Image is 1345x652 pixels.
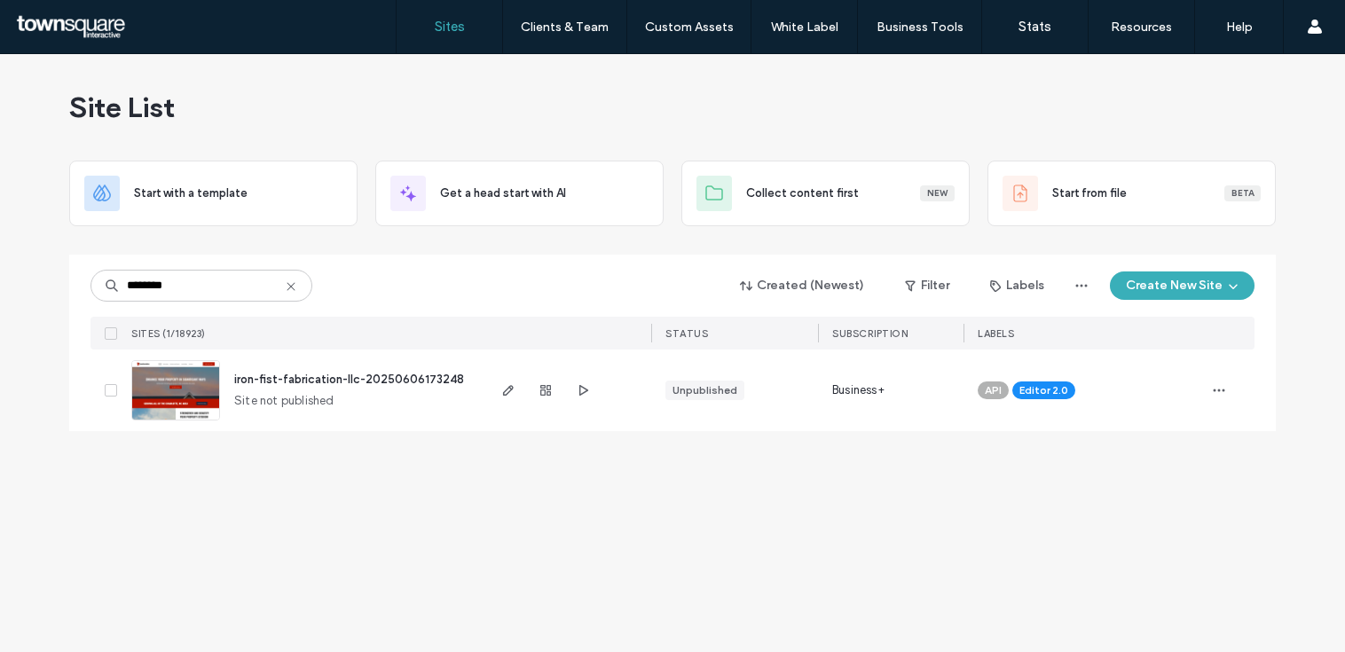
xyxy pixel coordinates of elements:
span: Business+ [832,381,885,399]
div: New [920,185,955,201]
label: Sites [435,19,465,35]
label: White Label [771,20,838,35]
label: Resources [1111,20,1172,35]
div: Get a head start with AI [375,161,664,226]
span: Site List [69,90,175,125]
button: Create New Site [1110,271,1255,300]
span: Start with a template [134,185,248,202]
span: LABELS [978,327,1014,340]
span: Start from file [1052,185,1127,202]
span: Collect content first [746,185,859,202]
span: STATUS [665,327,708,340]
span: Editor 2.0 [1019,382,1068,398]
div: Start from fileBeta [987,161,1276,226]
div: Start with a template [69,161,358,226]
label: Clients & Team [521,20,609,35]
span: Site not published [234,392,334,410]
button: Filter [887,271,967,300]
span: SUBSCRIPTION [832,327,908,340]
div: Beta [1224,185,1261,201]
label: Stats [1019,19,1051,35]
span: Get a head start with AI [440,185,566,202]
div: Collect content firstNew [681,161,970,226]
span: API [985,382,1002,398]
label: Business Tools [877,20,964,35]
button: Created (Newest) [725,271,880,300]
label: Custom Assets [645,20,734,35]
span: SITES (1/18923) [131,327,206,340]
div: Unpublished [672,382,737,398]
button: Labels [974,271,1060,300]
label: Help [1226,20,1253,35]
a: iron-fist-fabrication-llc-20250606173248 [234,373,464,386]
